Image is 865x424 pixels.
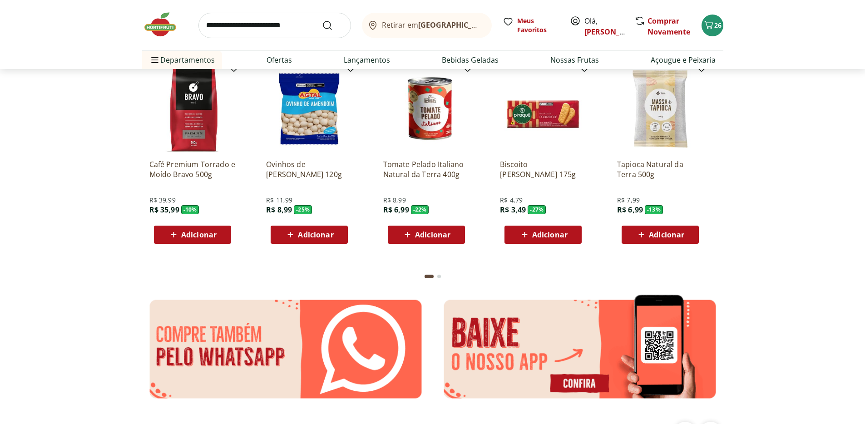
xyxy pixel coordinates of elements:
[181,205,199,214] span: - 10 %
[198,13,351,38] input: search
[584,27,643,37] a: [PERSON_NAME]
[617,66,703,152] img: Tapioca Natural da Terra 500g
[142,293,429,405] img: wpp
[383,159,470,179] a: Tomate Pelado Italiano Natural da Terra 400g
[500,205,526,215] span: R$ 3,49
[418,20,571,30] b: [GEOGRAPHIC_DATA]/[GEOGRAPHIC_DATA]
[149,196,176,205] span: R$ 39,99
[154,226,231,244] button: Adicionar
[617,159,703,179] a: Tapioca Natural da Terra 500g
[149,159,236,179] a: Café Premium Torrado e Moído Bravo 500g
[149,66,236,152] img: Café Premium Torrado e Moído Bravo 500g
[266,196,292,205] span: R$ 11,99
[503,16,559,35] a: Meus Favoritos
[344,54,390,65] a: Lançamentos
[267,54,292,65] a: Ofertas
[617,205,643,215] span: R$ 6,99
[500,196,523,205] span: R$ 4,79
[266,159,352,179] a: Ovinhos de [PERSON_NAME] 120g
[622,226,699,244] button: Adicionar
[651,54,716,65] a: Açougue e Peixaria
[645,205,663,214] span: - 13 %
[532,231,568,238] span: Adicionar
[584,15,625,37] span: Olá,
[271,226,348,244] button: Adicionar
[388,226,465,244] button: Adicionar
[504,226,582,244] button: Adicionar
[423,266,435,287] button: Current page from fs-carousel
[266,66,352,152] img: Ovinhos de Amendoim Agtal 120g
[648,16,690,37] a: Comprar Novamente
[649,231,684,238] span: Adicionar
[411,205,429,214] span: - 22 %
[294,205,312,214] span: - 25 %
[149,49,160,71] button: Menu
[436,293,723,405] img: app
[528,205,546,214] span: - 27 %
[181,231,217,238] span: Adicionar
[702,15,723,36] button: Carrinho
[550,54,599,65] a: Nossas Frutas
[617,196,640,205] span: R$ 7,99
[322,20,344,31] button: Submit Search
[362,13,492,38] button: Retirar em[GEOGRAPHIC_DATA]/[GEOGRAPHIC_DATA]
[383,205,409,215] span: R$ 6,99
[517,16,559,35] span: Meus Favoritos
[500,159,586,179] a: Biscoito [PERSON_NAME] 175g
[714,21,722,30] span: 26
[142,11,188,38] img: Hortifruti
[442,54,499,65] a: Bebidas Geladas
[383,66,470,152] img: Tomate Pelado Italiano Natural da Terra 400g
[149,205,179,215] span: R$ 35,99
[435,266,443,287] button: Go to page 2 from fs-carousel
[298,231,333,238] span: Adicionar
[415,231,450,238] span: Adicionar
[383,196,406,205] span: R$ 8,99
[149,49,215,71] span: Departamentos
[382,21,482,29] span: Retirar em
[266,205,292,215] span: R$ 8,99
[500,66,586,152] img: Biscoito Maizena Piraque 175g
